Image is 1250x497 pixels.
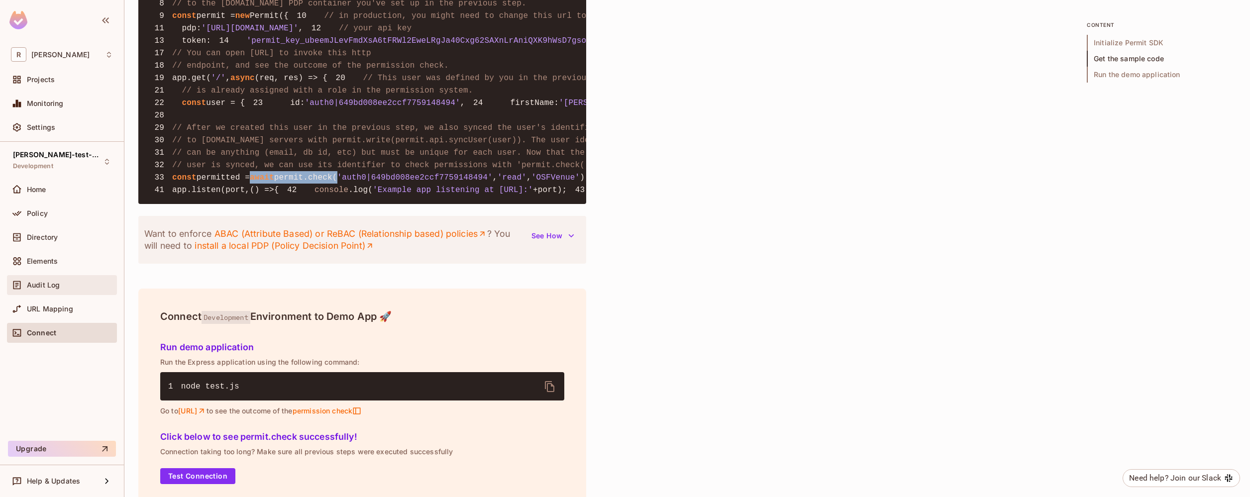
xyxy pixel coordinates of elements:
span: await [250,173,274,182]
p: Go to to see the outcome of the [160,406,564,415]
span: Help & Updates [27,477,80,485]
span: user = { [206,99,245,107]
span: R [11,47,26,62]
span: new [235,11,250,20]
span: 30 [146,134,172,146]
span: // After we created this user in the previous step, we also synced the user's identifier [172,123,599,132]
span: 'permit_key_ubeemJLevFmdXsA6tFRWl2EweLRgJa40Cxg62SAXnLrAniQXK9hWsD7gsoBngwwg6CuhWrKVDo0f71iIWS9dGf' [247,36,727,45]
span: // in production, you might need to change this url to fit your deployment [324,11,684,20]
span: , [225,74,230,83]
img: SReyMgAAAABJRU5ErkJggg== [9,11,27,29]
p: content [1087,21,1236,29]
span: 24 [465,97,491,109]
span: Development [13,162,53,170]
span: 33 [146,172,172,184]
span: permit.check( [274,173,337,182]
span: 20 [327,72,353,84]
span: // your api key [339,24,412,33]
span: , [460,99,465,107]
span: 11 [146,22,172,34]
span: 31 [146,147,172,159]
span: // is already assigned with a role in the permission system. [182,86,473,95]
span: 42 [279,184,305,196]
span: Development [202,311,250,324]
span: : [206,36,211,45]
span: 19 [146,72,172,84]
button: Upgrade [8,441,116,457]
span: [PERSON_NAME]-test-project [13,151,103,159]
p: Run the Express application using the following command: [160,358,564,366]
span: 14 [211,35,237,47]
span: pdp [182,24,197,33]
button: Test Connection [160,468,235,484]
span: 10 [289,10,314,22]
span: , [526,173,531,182]
span: app.get( [172,74,211,83]
span: 43 [567,184,593,196]
span: 'read' [497,173,526,182]
span: Elements [27,257,58,265]
span: Monitoring [27,99,64,107]
span: ); [580,173,590,182]
span: 12 [303,22,329,34]
span: 18 [146,60,172,72]
span: // can be anything (email, db id, etc) but must be unique for each user. Now that the [172,148,585,157]
span: 9 [146,10,172,22]
span: 28 [146,109,172,121]
h4: Connect Environment to Demo App 🚀 [160,310,564,322]
span: Settings [27,123,55,131]
span: () => [250,186,274,195]
span: , [299,24,304,33]
span: Projects [27,76,55,84]
span: Get the sample code [1087,51,1236,67]
span: (req, res) => { [255,74,327,83]
span: 'auth0|649bd008ee2ccf7759148494' [305,99,460,107]
span: : [300,99,305,107]
span: // user is synced, we can use its identifier to check permissions with 'permit.check()'. [172,161,599,170]
span: 41 [146,184,172,196]
span: 32 [146,159,172,171]
span: app.listen(port, [172,186,250,195]
span: // You can open [URL] to invoke this http [172,49,371,58]
span: 'auth0|649bd008ee2ccf7759148494' [337,173,493,182]
span: 1 [168,381,181,393]
span: Home [27,186,46,194]
span: { [274,186,279,195]
a: [URL] [178,406,207,415]
span: id [290,99,300,107]
span: console [314,186,348,195]
span: permit = [197,11,235,20]
a: ABAC (Attribute Based) or ReBAC (Relationship based) policies [214,228,487,240]
span: Audit Log [27,281,60,289]
span: +port); [533,186,567,195]
span: '[PERSON_NAME]' [559,99,631,107]
span: 22 [146,97,172,109]
span: Directory [27,233,58,241]
span: Policy [27,209,48,217]
span: Run the demo application [1087,67,1236,83]
span: node test.js [181,382,239,391]
span: permission check [292,406,361,415]
span: : [197,24,202,33]
span: async [230,74,255,83]
p: Connection taking too long? Make sure all previous steps were executed successfully [160,448,564,456]
span: 17 [146,47,172,59]
button: See How [525,228,580,244]
span: 23 [245,97,271,109]
h5: Run demo application [160,342,564,352]
a: install a local PDP (Policy Decision Point) [195,240,374,252]
span: const [172,11,197,20]
span: '/' [211,74,225,83]
span: URL Mapping [27,305,73,313]
span: const [182,99,207,107]
span: // This user was defined by you in the previous step and [363,74,635,83]
div: Need help? Join our Slack [1129,472,1221,484]
span: // to [DOMAIN_NAME] servers with permit.write(permit.api.syncUser(user)). The user identifier [172,136,624,145]
span: firstName [510,99,554,107]
span: : [554,99,559,107]
span: 'OSFVenue' [531,173,580,182]
span: .log( [348,186,373,195]
span: Initialize Permit SDK [1087,35,1236,51]
span: token [182,36,207,45]
p: Want to enforce ? You will need to [144,228,525,252]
